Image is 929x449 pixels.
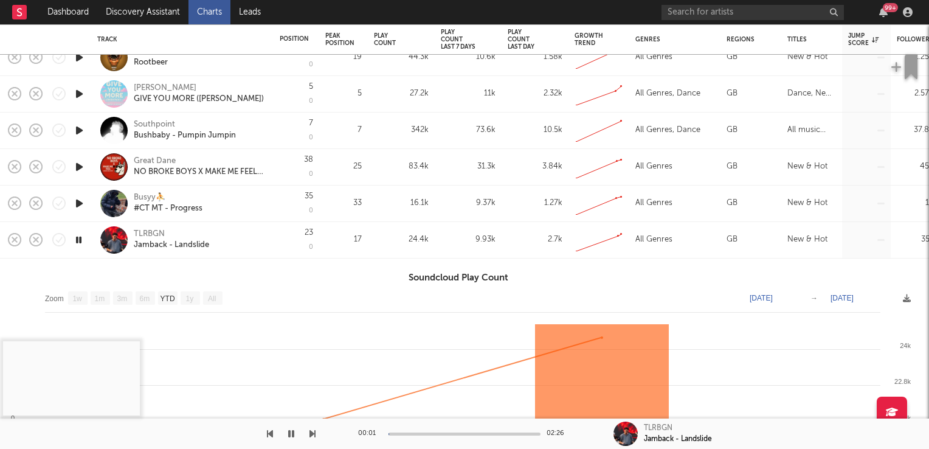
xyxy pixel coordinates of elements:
div: All Genres [635,196,672,211]
div: Track [97,36,261,43]
text: Zoom [45,294,64,302]
div: NO BROKE BOYS X MAKE ME FEEL - (GREAT DANE EDIT) [134,167,264,178]
div: GIVE YOU MORE ([PERSON_NAME]) [134,94,264,105]
div: GB [727,232,737,247]
div: 02:26 [547,426,571,441]
div: 38 [304,156,313,164]
text: 1w [72,294,82,302]
div: 27.2k [374,86,429,101]
div: New & Hot [787,159,827,174]
div: 342k [374,123,429,137]
div: 0 [309,244,313,251]
div: Rootbeer [134,57,168,68]
text: 24k [900,342,911,349]
div: Play Count [374,32,410,47]
div: 1.58k [508,50,562,64]
div: 5 [309,83,313,91]
text: [DATE] [750,294,773,302]
div: 19 [325,50,362,64]
text: YTD [161,294,175,302]
div: 0 [309,207,313,214]
div: 44.3k [374,50,429,64]
div: 1.27k [508,196,562,211]
div: All Genres [635,50,672,64]
div: GB [727,123,737,137]
text: 3m [117,294,128,302]
div: Play Count Last 7 Days [441,29,477,50]
div: Jump Score [848,32,879,47]
div: 00:01 [358,426,382,441]
text: 6m [140,294,150,302]
div: New & Hot [787,50,827,64]
div: 5 [325,86,362,101]
div: Southpoint [134,119,175,130]
div: Bushbaby - Pumpin Jumpin [134,130,236,141]
div: TLRBGN [134,229,165,240]
text: → [810,294,818,302]
div: 24.4k [374,232,429,247]
div: All music genres, Dance [787,123,836,137]
div: 2.7k [508,232,562,247]
div: 7 [325,123,362,137]
div: 9.93k [441,232,496,247]
div: All Genres [635,159,672,174]
div: Great Dane [134,156,176,167]
div: 99 + [883,3,898,12]
div: 3.84k [508,159,562,174]
div: Peak Position [325,32,354,47]
div: 23 [305,229,313,237]
div: Jamback - Landslide [134,240,209,251]
div: 0 [309,98,313,105]
div: 17 [325,232,362,247]
div: 0 [309,61,313,68]
div: 11k [441,86,496,101]
div: GB [727,196,737,211]
div: GB [727,86,737,101]
div: 25 [325,159,362,174]
div: Genres [635,36,708,43]
div: All Genres [635,232,672,247]
text: 1m [95,294,105,302]
text: [DATE] [831,294,854,302]
div: 31.3k [441,159,496,174]
div: Growth Trend [575,32,605,47]
text: 0 [11,414,15,422]
div: 33 [325,196,362,211]
div: Play Count Last Day [508,29,544,50]
div: New & Hot [787,196,827,211]
div: 2.32k [508,86,562,101]
div: 0 [309,134,313,141]
div: [PERSON_NAME] [134,83,196,94]
div: 9.37k [441,196,496,211]
div: Dance, New & Hot [787,86,836,101]
div: 10.5k [508,123,562,137]
div: 7 [309,119,313,127]
div: 0 [309,171,313,178]
div: 83.4k [374,159,429,174]
text: 22.8k [894,378,911,385]
text: 1y [186,294,194,302]
div: Titles [787,36,830,43]
div: 35 [305,192,313,200]
div: GB [727,159,737,174]
div: GB [727,50,737,64]
div: Regions [727,36,769,43]
div: #CT MT - Progress [134,203,202,214]
div: All Genres, Dance [635,86,700,101]
input: Search for artists [661,5,844,20]
button: 99+ [879,7,888,17]
div: 16.1k [374,196,429,211]
div: Busyy⛹️ [134,192,165,203]
div: New & Hot [787,232,827,247]
div: 10.6k [441,50,496,64]
div: 73.6k [441,123,496,137]
text: All [208,294,216,302]
div: Jamback - Landslide [644,434,712,445]
div: Position [280,35,309,43]
div: TLRBGN [644,423,672,434]
div: All Genres, Dance [635,123,700,137]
